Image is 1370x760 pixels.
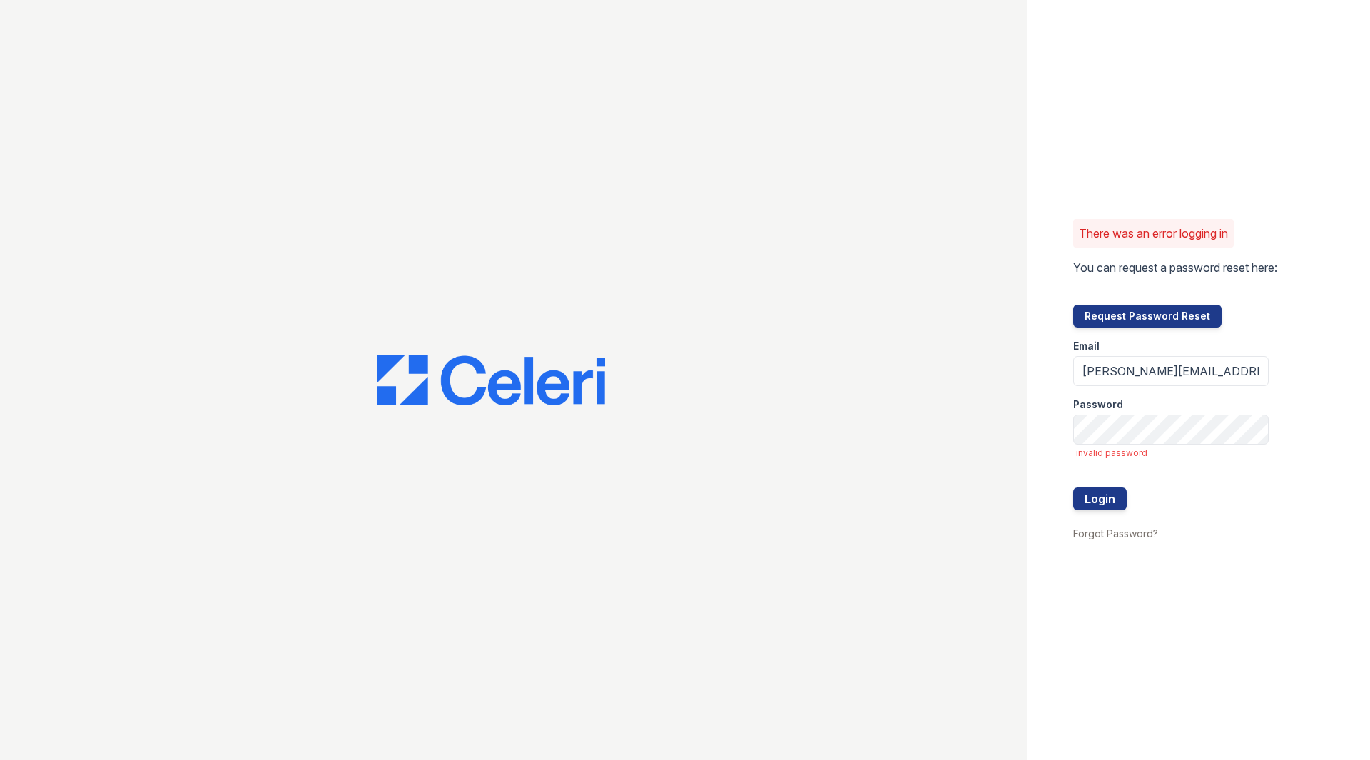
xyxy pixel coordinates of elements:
[377,355,605,406] img: CE_Logo_Blue-a8612792a0a2168367f1c8372b55b34899dd931a85d93a1a3d3e32e68fde9ad4.png
[1073,397,1123,412] label: Password
[1073,259,1277,276] p: You can request a password reset here:
[1073,339,1100,353] label: Email
[1079,225,1228,242] p: There was an error logging in
[1073,305,1222,328] button: Request Password Reset
[1076,447,1269,459] span: invalid password
[1073,487,1127,510] button: Login
[1073,527,1158,539] a: Forgot Password?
